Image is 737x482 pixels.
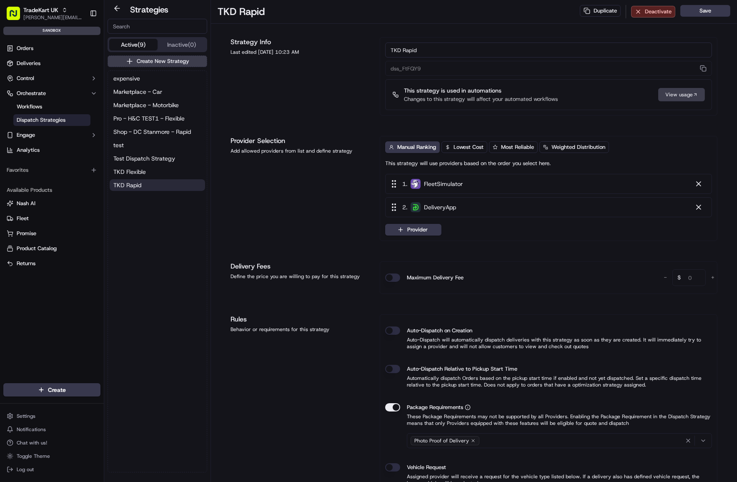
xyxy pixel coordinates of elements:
[109,39,158,50] button: Active (9)
[231,37,370,47] h1: Strategy Info
[231,314,370,324] h1: Rules
[3,464,100,475] button: Log out
[489,141,538,153] button: Most Reliable
[17,131,35,139] span: Engage
[465,404,471,410] button: Package Requirements
[501,143,534,151] span: Most Reliable
[110,166,205,178] button: TKD Flexible
[7,230,97,237] a: Promise
[17,439,47,446] span: Chat with us!
[17,60,40,67] span: Deliveries
[3,27,100,35] div: sandbox
[13,101,90,113] a: Workflows
[79,121,134,129] span: API Documentation
[142,82,152,92] button: Start new chat
[3,450,100,462] button: Toggle Theme
[539,141,609,153] button: Weighted Distribution
[631,6,675,18] button: Deactivate
[17,90,46,97] span: Orchestrate
[113,154,175,163] span: Test Dispatch Strategy
[407,403,463,412] span: Package Requirements
[110,139,205,151] button: test
[3,163,100,177] div: Favorites
[385,174,712,194] div: 1. FleetSimulator
[385,160,551,167] p: This strategy will use providers based on the order you select here.
[231,148,370,154] div: Add allowed providers from list and define strategy
[3,57,100,70] a: Deliveries
[83,141,101,148] span: Pylon
[407,274,464,282] label: Maximum Delivery Fee
[7,245,97,252] a: Product Catalog
[110,73,205,84] button: expensive
[231,261,370,271] h1: Delivery Fees
[3,143,100,157] a: Analytics
[23,6,58,14] span: TradeKart UK
[110,113,205,124] a: Pro - H&C TEST1 - Flexible
[110,126,205,138] button: Shop - DC Stanmore - Rapid
[3,410,100,422] button: Settings
[67,118,137,133] a: 💻API Documentation
[231,273,370,280] div: Define the price you are willing to pay for this strategy
[407,326,472,335] label: Auto-Dispatch on Creation
[113,168,146,176] span: TKD Flexible
[411,179,421,189] img: FleetSimulator.png
[3,87,100,100] button: Orchestrate
[551,143,605,151] span: Weighted Distribution
[13,114,90,126] a: Dispatch Strategies
[17,260,35,267] span: Returns
[17,215,29,222] span: Fleet
[113,114,185,123] span: Pro - H&C TEST1 - Flexible
[22,54,150,63] input: Got a question? Start typing here...
[113,181,141,189] span: TKD Rapid
[158,39,206,50] button: Inactive (0)
[407,365,517,373] label: Auto-Dispatch Relative to Pickup Start Time
[113,88,162,96] span: Marketplace - Car
[385,375,712,388] p: Automatically dispatch Orders based on the pickup start time if enabled and not yet dispatched. S...
[407,433,712,448] button: Photo Proof of Delivery
[17,103,42,110] span: Workflows
[110,153,205,164] button: Test Dispatch Strategy
[385,413,712,427] p: These Package Requirements may not be supported by all Providers. Enabling the Package Requiremen...
[5,118,67,133] a: 📗Knowledge Base
[404,95,558,103] p: Changes to this strategy will affect your automated workflows
[3,197,100,210] button: Nash AI
[3,383,100,397] button: Create
[674,271,684,287] span: $
[59,141,101,148] a: Powered byPylon
[3,42,100,55] a: Orders
[218,5,265,18] h1: TKD Rapid
[48,386,66,394] span: Create
[17,200,35,207] span: Nash AI
[17,453,50,459] span: Toggle Theme
[385,224,441,236] button: Provider
[389,179,463,188] div: 1 .
[658,88,705,101] a: View usage
[404,86,558,95] p: This strategy is used in automations
[17,413,35,419] span: Settings
[414,437,469,444] span: Photo Proof of Delivery
[3,257,100,270] button: Returns
[7,200,97,207] a: Nash AI
[17,116,65,124] span: Dispatch Strategies
[108,19,207,34] input: Search
[28,80,137,88] div: Start new chat
[110,99,205,111] button: Marketplace - Motorbike
[110,86,205,98] button: Marketplace - Car
[8,122,15,128] div: 📗
[231,136,370,146] h1: Provider Selection
[8,80,23,95] img: 1736555255976-a54dd68f-1ca7-489b-9aae-adbdc363a1c4
[411,202,421,212] img: deliveryapp_logo.png
[17,45,33,52] span: Orders
[17,121,64,129] span: Knowledge Base
[3,3,86,23] button: TradeKart UK[PERSON_NAME][EMAIL_ADDRESS][DOMAIN_NAME]
[113,74,140,83] span: expensive
[8,8,25,25] img: Nash
[28,88,105,95] div: We're available if you need us!
[3,424,100,435] button: Notifications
